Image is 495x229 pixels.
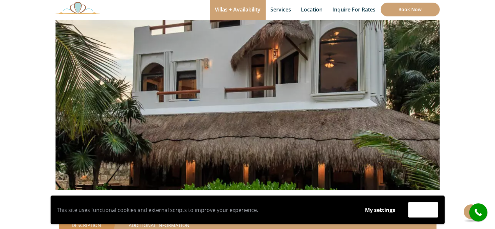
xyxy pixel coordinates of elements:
[469,203,487,221] a: call
[359,202,402,218] button: My settings
[471,205,486,220] i: call
[408,202,438,218] button: Accept
[381,3,440,16] a: Book Now
[56,2,100,14] img: Awesome Logo
[57,205,352,215] p: This site uses functional cookies and external scripts to improve your experience.
[56,194,104,204] a: Villa Umakiha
